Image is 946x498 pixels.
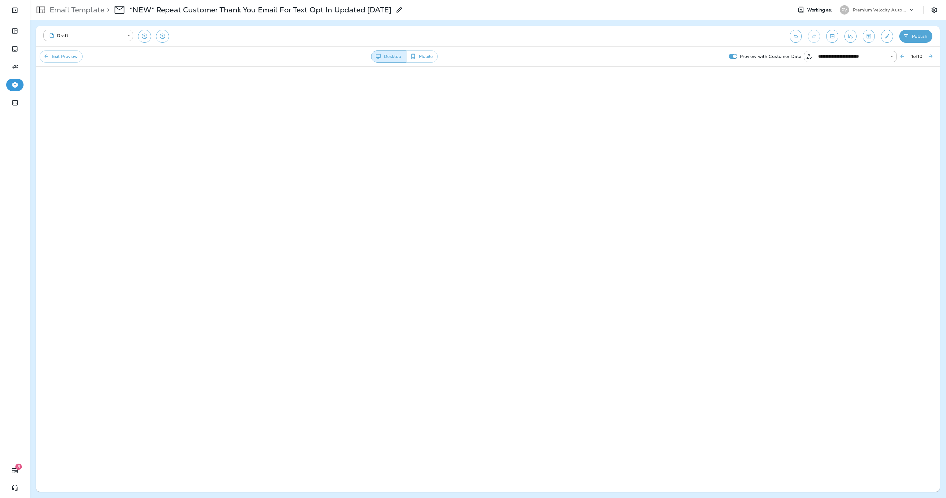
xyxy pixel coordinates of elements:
[897,51,908,62] button: Previous Preview Customer
[104,5,110,15] p: >
[48,33,123,39] div: Draft
[807,7,834,13] span: Working as:
[889,54,895,59] button: Open
[15,464,22,470] span: 8
[737,51,804,61] p: Preview with Customer Data
[406,50,438,63] button: Mobile
[881,30,893,43] button: Edit details
[910,54,922,59] span: 4 of 10
[138,30,151,43] button: Restore from previous version
[47,5,104,15] p: Email Template
[129,5,392,15] div: *NEW* Repeat Customer Thank You Email For Text Opt In Updated 8.17.23
[790,30,802,43] button: Undo
[40,50,83,63] button: Exit Preview
[371,50,406,63] button: Desktop
[840,5,849,15] div: PV
[6,464,24,477] button: 8
[156,30,169,43] button: View Changelog
[844,30,857,43] button: Send test email
[6,4,24,16] button: Expand Sidebar
[929,4,940,15] button: Settings
[925,51,936,62] button: Next Preview Customer
[129,5,392,15] p: *NEW* Repeat Customer Thank You Email For Text Opt In Updated [DATE]
[826,30,838,43] button: Toggle preview
[853,7,909,12] p: Premium Velocity Auto dba Jiffy Lube
[899,30,932,43] button: Publish
[863,30,875,43] button: Save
